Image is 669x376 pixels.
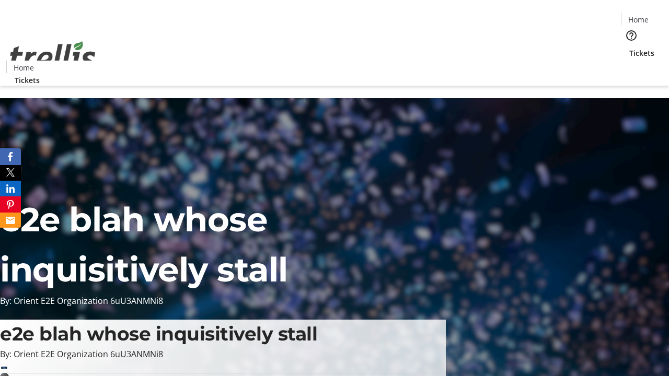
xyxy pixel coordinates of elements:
span: Tickets [629,48,654,58]
img: Orient E2E Organization 6uU3ANMNi8's Logo [6,30,99,82]
a: Home [7,62,40,73]
span: Home [628,14,649,25]
span: Tickets [15,75,40,86]
a: Tickets [6,75,48,86]
button: Cart [621,58,642,79]
a: Tickets [621,48,663,58]
a: Home [621,14,655,25]
span: Home [14,62,34,73]
button: Help [621,25,642,46]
